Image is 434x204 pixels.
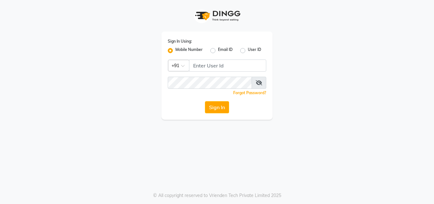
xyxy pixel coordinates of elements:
label: Mobile Number [175,47,203,54]
input: Username [189,60,266,72]
label: Sign In Using: [168,39,192,44]
label: Email ID [218,47,233,54]
a: Forgot Password? [233,90,266,95]
input: Username [168,77,252,89]
button: Sign In [205,101,229,113]
img: logo1.svg [192,6,242,25]
label: User ID [248,47,261,54]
